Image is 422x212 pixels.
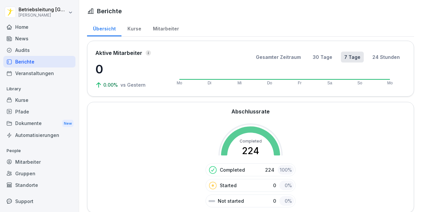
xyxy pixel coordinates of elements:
[357,81,362,85] text: So
[3,94,75,106] a: Kurse
[95,60,162,78] p: 0
[87,20,121,36] a: Übersicht
[309,52,336,63] button: 30 Tage
[103,81,119,88] p: 0.00%
[369,52,403,63] button: 24 Stunden
[177,81,182,85] text: Mo
[231,107,270,115] h2: Abschlussrate
[3,67,75,79] a: Veranstaltungen
[279,181,294,190] div: 0 %
[267,81,272,85] text: Do
[3,117,75,130] div: Dokumente
[208,81,211,85] text: Di
[3,44,75,56] a: Audits
[3,33,75,44] a: News
[273,197,276,204] p: 0
[3,179,75,191] a: Standorte
[3,106,75,117] a: Pfade
[120,81,146,88] p: vs Gestern
[218,197,244,204] p: Not started
[95,49,142,57] p: Aktive Mitarbeiter
[298,81,302,85] text: Fr
[220,182,237,189] p: Started
[19,13,67,18] p: [PERSON_NAME]
[387,81,393,85] text: Mo
[3,56,75,67] a: Berichte
[3,84,75,94] p: Library
[3,156,75,168] a: Mitarbeiter
[3,129,75,141] a: Automatisierungen
[3,195,75,207] div: Support
[237,81,242,85] text: Mi
[19,7,67,13] p: Betriebsleitung [GEOGRAPHIC_DATA]
[62,120,73,127] div: New
[279,196,294,206] div: 0 %
[327,81,332,85] text: Sa
[3,21,75,33] a: Home
[341,52,364,63] button: 7 Tage
[265,166,274,173] p: 224
[253,52,304,63] button: Gesamter Zeitraum
[278,165,294,175] div: 100 %
[121,20,147,36] a: Kurse
[273,182,276,189] p: 0
[97,7,122,16] h1: Berichte
[3,168,75,179] a: Gruppen
[3,146,75,156] p: People
[3,117,75,130] a: DokumenteNew
[220,166,245,173] p: Completed
[147,20,185,36] a: Mitarbeiter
